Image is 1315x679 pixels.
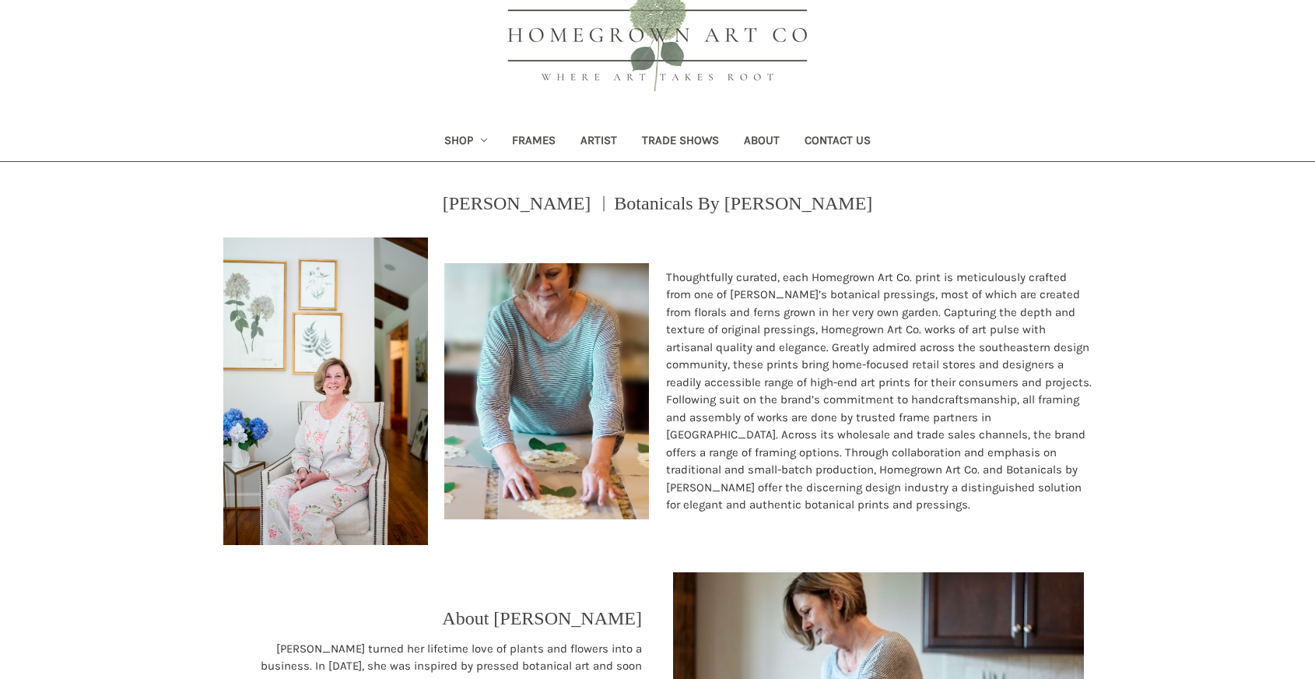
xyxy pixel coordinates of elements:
a: Frames [500,123,568,161]
a: About [731,123,792,161]
a: Artist [568,123,629,161]
p: About [PERSON_NAME] [442,604,642,632]
p: [PERSON_NAME] ︱Botanicals By [PERSON_NAME] [443,189,873,217]
a: Shop [432,123,500,161]
a: Contact Us [792,123,883,161]
p: Thoughtfully curated, each Homegrown Art Co. print is meticulously crafted from one of [PERSON_NA... [666,269,1092,514]
a: Trade Shows [629,123,731,161]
